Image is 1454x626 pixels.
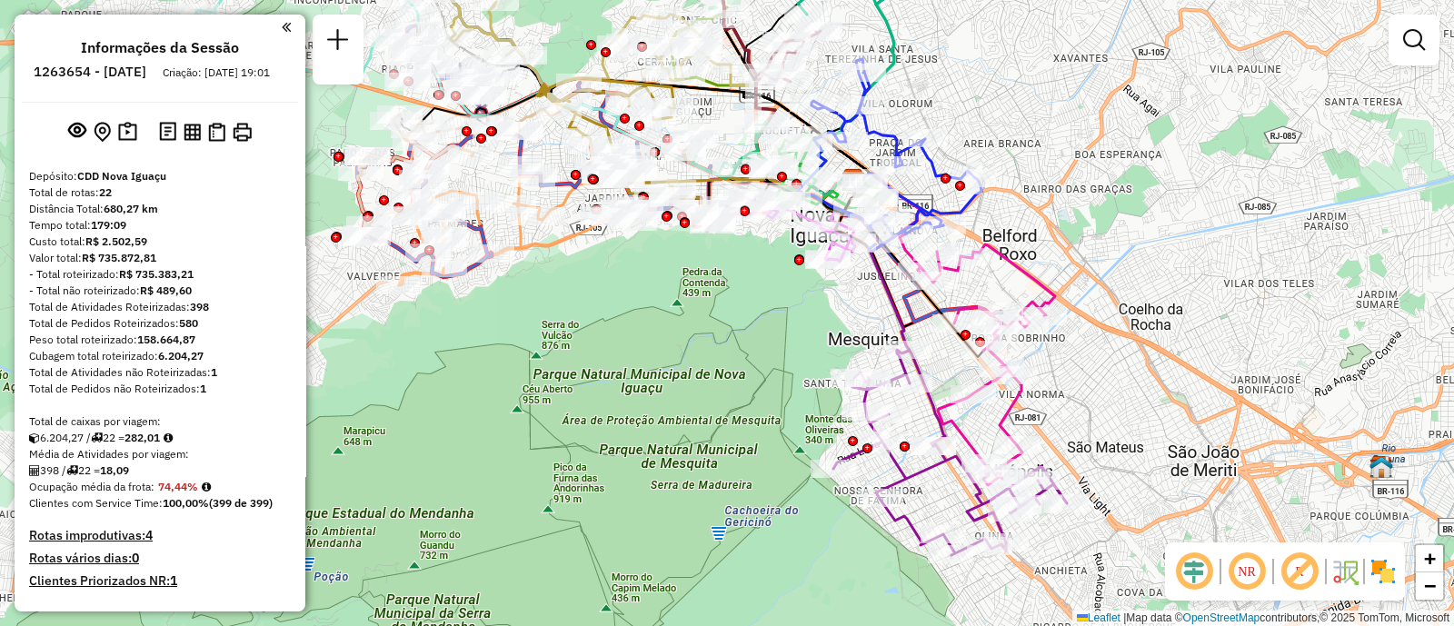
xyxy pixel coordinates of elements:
[1123,611,1126,624] span: |
[200,382,206,395] strong: 1
[29,381,291,397] div: Total de Pedidos não Roteirizados:
[190,300,209,313] strong: 398
[1369,455,1393,479] img: Deposito de PAV
[82,251,156,264] strong: R$ 735.872,81
[1225,550,1269,593] span: Ocultar NR
[1330,557,1359,586] img: Fluxo de ruas
[170,572,177,589] strong: 1
[841,168,864,192] img: FadNig
[132,550,139,566] strong: 0
[29,413,291,430] div: Total de caixas por viagem:
[29,430,291,446] div: 6.204,27 / 22 =
[29,364,291,381] div: Total de Atividades não Roteirizadas:
[164,432,173,443] i: Meta Caixas/viagem: 281,80 Diferença: 0,21
[29,184,291,201] div: Total de rotas:
[29,480,154,493] span: Ocupação média da frota:
[842,168,865,192] img: CDD Nova Iguaçu
[29,168,291,184] div: Depósito:
[158,480,198,493] strong: 74,44%
[81,39,239,56] h4: Informações da Sessão
[155,65,277,81] div: Criação: [DATE] 19:01
[179,316,198,330] strong: 580
[77,169,166,183] strong: CDD Nova Iguaçu
[29,432,40,443] i: Cubagem total roteirizado
[85,234,147,248] strong: R$ 2.502,59
[29,465,40,476] i: Total de Atividades
[209,496,273,510] strong: (399 de 399)
[204,119,229,145] button: Visualizar Romaneio
[29,234,291,250] div: Custo total:
[29,266,291,283] div: - Total roteirizado:
[1077,611,1120,624] a: Leaflet
[1072,611,1454,626] div: Map data © contributors,© 2025 TomTom, Microsoft
[158,349,204,363] strong: 6.204,27
[29,283,291,299] div: - Total não roteirizado:
[211,365,217,379] strong: 1
[29,446,291,462] div: Média de Atividades por viagem:
[29,551,291,566] h4: Rotas vários dias:
[100,463,129,477] strong: 18,09
[180,119,204,144] button: Visualizar relatório de Roteirização
[65,117,90,146] button: Exibir sessão original
[140,283,192,297] strong: R$ 489,60
[29,315,291,332] div: Total de Pedidos Roteirizados:
[202,482,211,492] em: Média calculada utilizando a maior ocupação (%Peso ou %Cubagem) de cada rota da sessão. Rotas cro...
[29,299,291,315] div: Total de Atividades Roteirizadas:
[1424,547,1436,570] span: +
[1183,611,1260,624] a: OpenStreetMap
[91,432,103,443] i: Total de rotas
[1396,22,1432,58] a: Exibir filtros
[1416,572,1443,600] a: Zoom out
[29,201,291,217] div: Distância Total:
[29,496,163,510] span: Clientes com Service Time:
[29,217,291,234] div: Tempo total:
[229,119,255,145] button: Imprimir Rotas
[1278,550,1321,593] span: Exibir rótulo
[115,118,141,146] button: Painel de Sugestão
[1424,574,1436,597] span: −
[137,333,195,346] strong: 158.664,87
[90,118,115,146] button: Centralizar mapa no depósito ou ponto de apoio
[155,118,180,146] button: Logs desbloquear sessão
[29,332,291,348] div: Peso total roteirizado:
[104,202,158,215] strong: 680,27 km
[119,267,194,281] strong: R$ 735.383,21
[29,528,291,543] h4: Rotas improdutivas:
[124,431,160,444] strong: 282,01
[29,348,291,364] div: Cubagem total roteirizado:
[29,462,291,479] div: 398 / 22 =
[66,465,78,476] i: Total de rotas
[34,64,146,80] h6: 1263654 - [DATE]
[282,16,291,37] a: Clique aqui para minimizar o painel
[1172,550,1216,593] span: Ocultar deslocamento
[29,250,291,266] div: Valor total:
[29,573,291,589] h4: Clientes Priorizados NR:
[1369,557,1398,586] img: Exibir/Ocultar setores
[99,185,112,199] strong: 22
[320,22,356,63] a: Nova sessão e pesquisa
[145,527,153,543] strong: 4
[1416,545,1443,572] a: Zoom in
[163,496,209,510] strong: 100,00%
[91,218,126,232] strong: 179:09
